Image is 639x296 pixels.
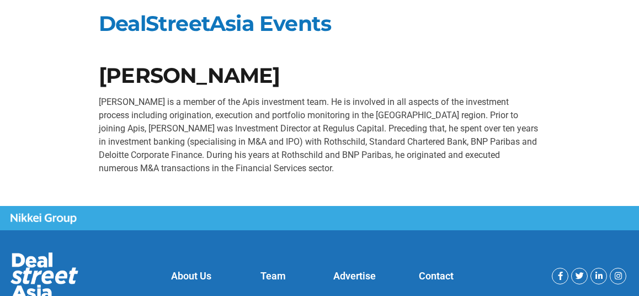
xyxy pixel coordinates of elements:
[333,270,376,282] a: Advertise
[10,213,77,224] img: Nikkei Group
[419,270,454,282] a: Contact
[99,96,540,175] p: [PERSON_NAME] is a member of the Apis investment team. He is involved in all aspects of the inves...
[99,10,331,36] a: DealStreetAsia Events
[99,65,540,86] h1: [PERSON_NAME]
[171,270,211,282] a: About Us
[260,270,286,282] a: Team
